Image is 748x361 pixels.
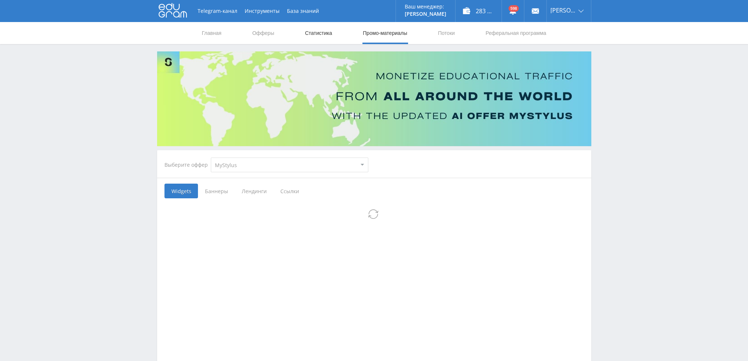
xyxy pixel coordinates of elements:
span: Ссылки [273,184,306,198]
span: Баннеры [198,184,235,198]
div: Выберите оффер [164,162,211,168]
span: Widgets [164,184,198,198]
span: [PERSON_NAME] [550,7,576,13]
a: Главная [201,22,222,44]
a: Офферы [252,22,275,44]
p: [PERSON_NAME] [405,11,446,17]
img: Banner [157,51,591,146]
a: Промо-материалы [362,22,408,44]
a: Потоки [437,22,455,44]
span: Лендинги [235,184,273,198]
a: Реферальная программа [485,22,547,44]
p: Ваш менеджер: [405,4,446,10]
a: Статистика [304,22,333,44]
